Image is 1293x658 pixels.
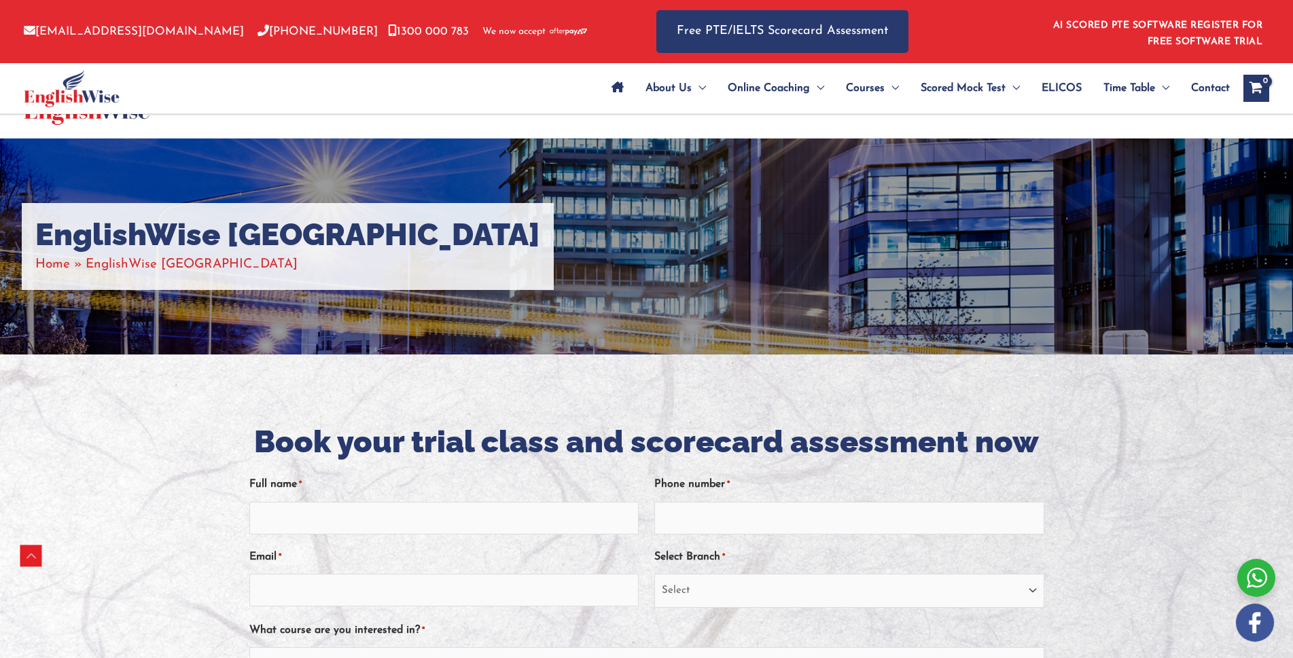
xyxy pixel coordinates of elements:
span: Menu Toggle [1155,65,1169,112]
span: Menu Toggle [885,65,899,112]
label: What course are you interested in? [249,619,425,642]
label: Email [249,546,281,568]
span: About Us [645,65,692,112]
span: We now accept [482,25,546,39]
span: EnglishWise [GEOGRAPHIC_DATA] [86,258,298,271]
span: Online Coaching [728,65,810,112]
img: Afterpay-Logo [550,28,587,35]
span: ELICOS [1042,65,1082,112]
a: Home [35,258,70,271]
span: Menu Toggle [1006,65,1020,112]
a: ELICOS [1031,65,1093,112]
a: Contact [1180,65,1230,112]
a: Scored Mock TestMenu Toggle [910,65,1031,112]
span: Menu Toggle [810,65,824,112]
a: 1300 000 783 [388,26,469,37]
nav: Breadcrumbs [35,253,540,276]
a: CoursesMenu Toggle [835,65,910,112]
a: View Shopping Cart, empty [1243,75,1269,102]
a: Time TableMenu Toggle [1093,65,1180,112]
a: AI SCORED PTE SOFTWARE REGISTER FOR FREE SOFTWARE TRIAL [1053,20,1263,47]
span: Menu Toggle [692,65,706,112]
span: Courses [846,65,885,112]
a: [EMAIL_ADDRESS][DOMAIN_NAME] [24,26,244,37]
a: Free PTE/IELTS Scorecard Assessment [656,10,908,53]
img: white-facebook.png [1236,604,1274,642]
nav: Site Navigation: Main Menu [601,65,1230,112]
span: Contact [1191,65,1230,112]
a: [PHONE_NUMBER] [258,26,378,37]
a: About UsMenu Toggle [635,65,717,112]
h2: Book your trial class and scorecard assessment now [249,422,1044,462]
span: Scored Mock Test [921,65,1006,112]
label: Phone number [654,473,730,496]
aside: Header Widget 1 [1045,10,1269,54]
label: Full name [249,473,302,496]
h1: EnglishWise [GEOGRAPHIC_DATA] [35,217,540,253]
img: cropped-ew-logo [24,70,120,107]
span: Time Table [1103,65,1155,112]
a: Online CoachingMenu Toggle [717,65,835,112]
label: Select Branch [654,546,725,568]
